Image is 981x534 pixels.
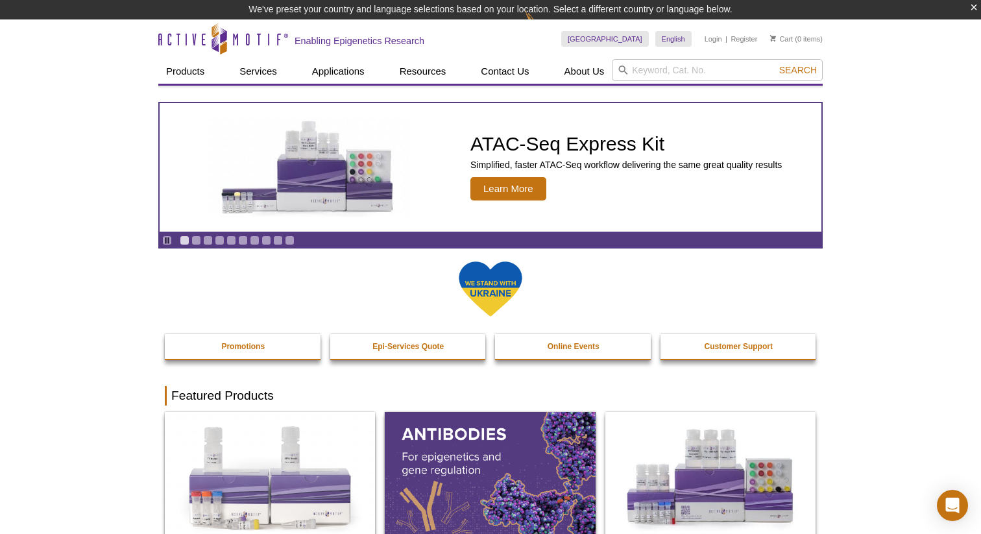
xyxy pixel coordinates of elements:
[525,10,559,40] img: Change Here
[273,236,283,245] a: Go to slide 9
[158,59,212,84] a: Products
[495,334,652,359] a: Online Events
[458,260,523,318] img: We Stand With Ukraine
[250,236,260,245] a: Go to slide 7
[561,31,649,47] a: [GEOGRAPHIC_DATA]
[548,342,599,351] strong: Online Events
[392,59,454,84] a: Resources
[779,65,817,75] span: Search
[470,159,782,171] p: Simplified, faster ATAC-Seq workflow delivering the same great quality results
[203,236,213,245] a: Go to slide 3
[770,35,776,42] img: Your Cart
[162,236,172,245] a: Toggle autoplay
[238,236,248,245] a: Go to slide 6
[232,59,285,84] a: Services
[160,103,821,232] article: ATAC-Seq Express Kit
[557,59,612,84] a: About Us
[285,236,295,245] a: Go to slide 10
[473,59,537,84] a: Contact Us
[775,64,821,76] button: Search
[770,31,823,47] li: (0 items)
[612,59,823,81] input: Keyword, Cat. No.
[215,236,224,245] a: Go to slide 4
[372,342,444,351] strong: Epi-Services Quote
[191,236,201,245] a: Go to slide 2
[770,34,793,43] a: Cart
[660,334,817,359] a: Customer Support
[295,35,424,47] h2: Enabling Epigenetics Research
[731,34,757,43] a: Register
[470,134,782,154] h2: ATAC-Seq Express Kit
[470,177,546,200] span: Learn More
[655,31,692,47] a: English
[937,490,968,521] div: Open Intercom Messenger
[705,34,722,43] a: Login
[160,103,821,232] a: ATAC-Seq Express Kit ATAC-Seq Express Kit Simplified, faster ATAC-Seq workflow delivering the sam...
[725,31,727,47] li: |
[202,118,416,217] img: ATAC-Seq Express Kit
[261,236,271,245] a: Go to slide 8
[180,236,189,245] a: Go to slide 1
[226,236,236,245] a: Go to slide 5
[304,59,372,84] a: Applications
[221,342,265,351] strong: Promotions
[165,386,816,406] h2: Featured Products
[330,334,487,359] a: Epi-Services Quote
[705,342,773,351] strong: Customer Support
[165,334,322,359] a: Promotions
